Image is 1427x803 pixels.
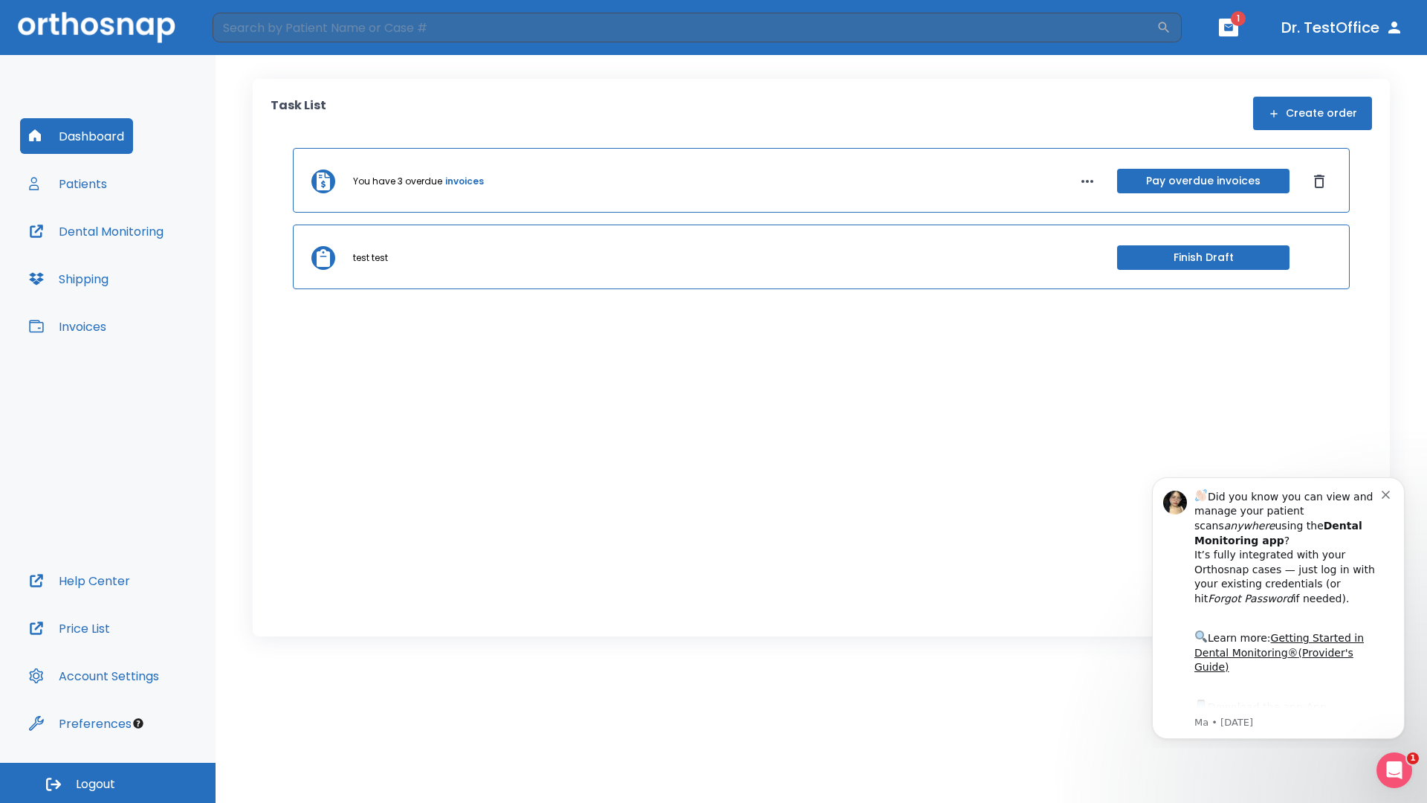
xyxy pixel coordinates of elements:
[20,658,168,694] button: Account Settings
[20,563,139,599] button: Help Center
[1275,14,1409,41] button: Dr. TestOffice
[1407,752,1419,764] span: 1
[1253,97,1372,130] button: Create order
[1117,169,1290,193] button: Pay overdue invoices
[271,97,326,130] p: Task List
[18,12,175,42] img: Orthosnap
[20,309,115,344] button: Invoices
[213,13,1156,42] input: Search by Patient Name or Case #
[76,776,115,793] span: Logout
[65,237,197,264] a: App Store
[353,251,388,265] p: test test
[1130,464,1427,748] iframe: Intercom notifications message
[20,118,133,154] button: Dashboard
[445,175,484,188] a: invoices
[252,23,264,35] button: Dismiss notification
[20,166,116,201] button: Patients
[132,717,145,730] div: Tooltip anchor
[65,252,252,265] p: Message from Ma, sent 6w ago
[1376,752,1412,788] iframe: Intercom live chat
[20,261,117,297] button: Shipping
[353,175,442,188] p: You have 3 overdue
[1117,245,1290,270] button: Finish Draft
[1231,11,1246,26] span: 1
[20,610,119,646] button: Price List
[1307,170,1331,193] button: Dismiss
[20,213,172,249] button: Dental Monitoring
[20,706,140,741] button: Preferences
[65,233,252,309] div: Download the app: | ​ Let us know if you need help getting started!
